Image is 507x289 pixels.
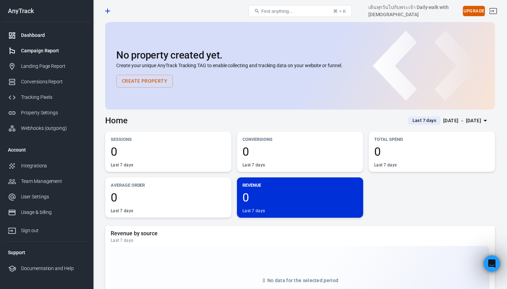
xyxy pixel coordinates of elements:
span: Find anything... [261,9,292,14]
button: Create Property [116,75,173,87]
a: Campaign Report [2,43,91,59]
span: 0 [374,146,489,157]
div: Tracking Pixels [21,94,85,101]
div: ⌘ + K [333,9,346,14]
button: Last 7 days[DATE] － [DATE] [403,115,495,126]
h5: Revenue by source [111,230,489,237]
div: Usage & billing [21,209,85,216]
div: Dashboard [21,32,85,39]
button: Find anything...⌘ + K [248,5,352,17]
a: Sign out [485,3,501,19]
div: [DATE] － [DATE] [443,116,481,125]
div: Last 7 days [242,208,265,214]
p: Total Spend [374,136,489,143]
li: Support [2,244,91,261]
div: Conversions Report [21,78,85,85]
span: 0 [111,146,226,157]
a: Usage & billing [2,205,91,220]
span: 0 [242,146,358,157]
a: Conversions Report [2,74,91,90]
div: Account id: hxJ06Q8j [368,4,460,18]
p: Conversions [242,136,358,143]
div: AnyTrack [2,8,91,14]
p: Average Order [111,182,226,189]
h2: No property created yet. [116,50,484,61]
div: User Settings [21,193,85,200]
div: Webhooks (outgoing) [21,125,85,132]
div: Last 7 days [111,238,489,243]
a: Sign out [2,220,91,238]
span: 0 [111,192,226,203]
h3: Home [105,116,128,125]
div: Sign out [21,227,85,234]
a: Team Management [2,174,91,189]
a: Webhooks (outgoing) [2,121,91,136]
div: Property Settings [21,109,85,116]
span: Last 7 days [410,117,439,124]
p: Revenue [242,182,358,189]
button: Upgrade [463,6,485,17]
a: Dashboard [2,28,91,43]
iframe: Intercom live chat [484,255,500,272]
div: Documentation and Help [21,265,85,272]
a: Create new property [102,5,113,17]
a: Property Settings [2,105,91,121]
li: Account [2,142,91,158]
div: Integrations [21,162,85,169]
p: Create your unique AnyTrack Tracking TAG to enable collecting and tracking data on your website o... [116,62,484,69]
div: Landing Page Report [21,63,85,70]
p: Sessions [111,136,226,143]
a: Integrations [2,158,91,174]
div: Team Management [21,178,85,185]
div: Campaign Report [21,47,85,54]
span: 0 [242,192,358,203]
a: User Settings [2,189,91,205]
a: Landing Page Report [2,59,91,74]
span: No data for the selected period [267,278,338,283]
a: Tracking Pixels [2,90,91,105]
